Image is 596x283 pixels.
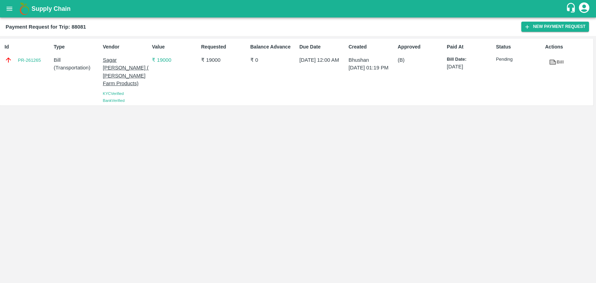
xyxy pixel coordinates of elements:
a: Bill [545,56,567,68]
p: Bhushan [348,56,395,64]
p: Due Date [300,43,346,51]
p: Pending [496,56,543,63]
b: Payment Request for Trip: 88081 [6,24,86,30]
div: account of current user [578,1,590,16]
p: Balance Advance [250,43,297,51]
span: Bank Verified [103,98,125,103]
a: PR-261265 [18,57,41,64]
div: customer-support [566,2,578,15]
p: ₹ 19000 [152,56,198,64]
p: Bill [54,56,100,64]
p: Created [348,43,395,51]
p: [DATE] [447,63,493,70]
p: [DATE] 01:19 PM [348,64,395,72]
p: Requested [201,43,248,51]
p: (B) [398,56,444,64]
span: KYC Verified [103,91,124,96]
p: [DATE] 12:00 AM [300,56,346,64]
button: New Payment Request [521,22,589,32]
p: Type [54,43,100,51]
p: Paid At [447,43,493,51]
b: Supply Chain [31,5,71,12]
p: Id [5,43,51,51]
button: open drawer [1,1,17,17]
p: Approved [398,43,444,51]
p: Bill Date: [447,56,493,63]
p: Vendor [103,43,149,51]
p: ( Transportation ) [54,64,100,72]
p: Actions [545,43,591,51]
a: Supply Chain [31,4,566,14]
img: logo [17,2,31,16]
p: ₹ 0 [250,56,297,64]
p: Sagar [PERSON_NAME] ( [PERSON_NAME] Farm Products) [103,56,149,87]
p: Value [152,43,198,51]
p: Status [496,43,543,51]
p: ₹ 19000 [201,56,248,64]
